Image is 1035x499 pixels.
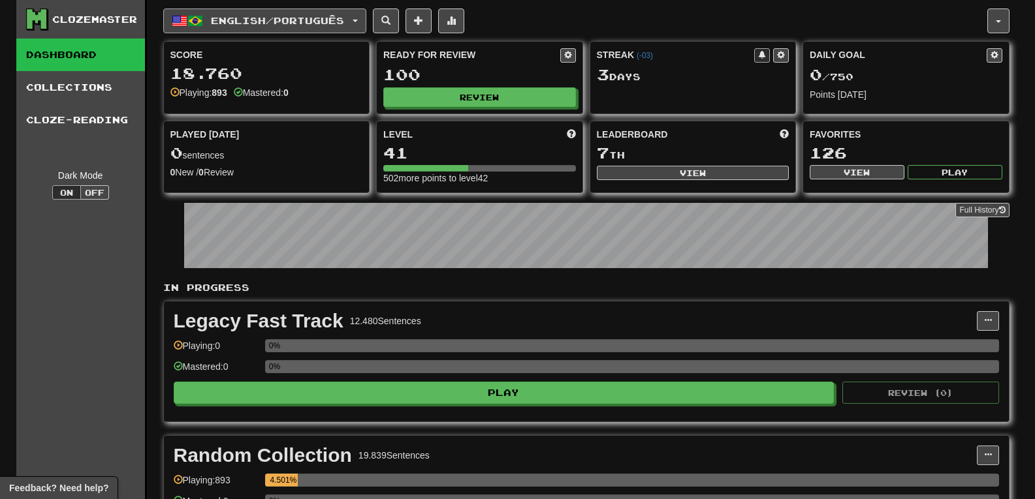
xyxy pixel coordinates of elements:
[174,446,352,465] div: Random Collection
[170,65,363,82] div: 18.760
[283,87,289,98] strong: 0
[383,172,576,185] div: 502 more points to level 42
[174,382,835,404] button: Play
[810,71,853,82] span: / 750
[597,48,755,61] div: Streak
[170,167,176,177] strong: 0
[26,169,135,182] div: Dark Mode
[438,8,464,33] button: More stats
[174,311,343,331] div: Legacy Fast Track
[170,166,363,179] div: New / Review
[810,88,1002,101] div: Points [DATE]
[170,48,363,61] div: Score
[955,203,1009,217] a: Full History
[52,13,137,26] div: Clozemaster
[383,87,576,107] button: Review
[170,86,227,99] div: Playing:
[234,86,289,99] div: Mastered:
[170,128,240,141] span: Played [DATE]
[780,128,789,141] span: This week in points, UTC
[174,360,259,382] div: Mastered: 0
[16,71,145,104] a: Collections
[163,281,1010,294] p: In Progress
[597,65,609,83] span: 3
[810,128,1002,141] div: Favorites
[597,166,789,180] button: View
[597,145,789,162] div: th
[597,128,668,141] span: Leaderboard
[163,8,366,33] button: English/Português
[406,8,432,33] button: Add sentence to collection
[269,474,298,487] div: 4.501%
[350,314,421,327] div: 12.480 Sentences
[9,481,108,494] span: Open feedback widget
[597,67,789,83] div: Day s
[373,8,399,33] button: Search sentences
[211,15,344,26] span: English / Português
[170,144,183,162] span: 0
[383,128,413,141] span: Level
[637,51,653,60] a: (-03)
[810,165,904,179] button: View
[80,185,109,200] button: Off
[383,67,576,83] div: 100
[810,65,822,83] span: 0
[810,145,1002,161] div: 126
[174,474,259,495] div: Playing: 893
[908,165,1002,179] button: Play
[170,145,363,162] div: sentences
[174,339,259,361] div: Playing: 0
[52,185,81,200] button: On
[212,87,227,98] strong: 893
[358,449,430,462] div: 19.839 Sentences
[199,167,204,177] strong: 0
[16,104,145,136] a: Cloze-Reading
[16,38,145,71] a: Dashboard
[383,145,576,161] div: 41
[383,48,560,61] div: Ready for Review
[842,382,999,404] button: Review (0)
[597,144,609,162] span: 7
[810,48,987,63] div: Daily Goal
